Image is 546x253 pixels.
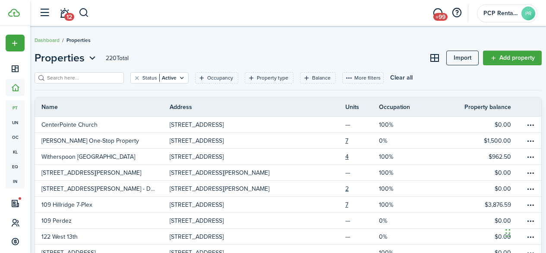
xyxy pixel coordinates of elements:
p: 122 West 13th [41,232,78,241]
a: in [6,174,25,189]
input: Search here... [45,74,121,82]
a: Open menu [524,149,541,164]
a: $0.00 [423,181,524,196]
a: un [6,115,25,130]
a: Open menu [524,165,541,180]
a: 0% [379,229,423,244]
button: Open menu [524,150,537,163]
p: [STREET_ADDRESS][PERSON_NAME] - Duplex [41,184,157,193]
p: [STREET_ADDRESS][PERSON_NAME] [170,184,269,193]
button: Open menu [35,50,98,66]
a: Messaging [429,2,446,24]
a: $0.00 [423,213,524,228]
span: Properties [35,50,85,66]
a: Open menu [524,133,541,148]
a: $3,876.59 [423,197,524,212]
a: pt [6,100,25,115]
filter-tag-label: Status [142,74,157,82]
button: Open menu [524,182,537,195]
button: More filters [342,72,384,83]
th: Address [170,102,304,112]
a: [STREET_ADDRESS][PERSON_NAME] - Duplex [35,181,170,196]
a: 100% [379,149,423,164]
img: TenantCloud [8,9,20,17]
p: Witherspoon [GEOGRAPHIC_DATA] [41,152,135,161]
p: [STREET_ADDRESS] [170,232,224,241]
a: 109 Perdez [35,213,170,228]
a: CenterPointe Church [35,117,170,132]
p: 100% [379,120,393,129]
a: 4 [345,149,379,164]
span: +99 [433,13,448,21]
button: Open menu [524,118,537,131]
th: Property balance [464,102,524,112]
a: 100% [379,197,423,212]
a: Open menu [524,197,541,212]
p: [STREET_ADDRESS] [170,120,224,129]
a: $0.00 [423,229,524,244]
p: 100% [379,152,393,161]
filter-tag: Open filter [300,72,336,83]
a: [STREET_ADDRESS] [170,213,304,228]
a: 0% [379,213,423,228]
a: — [345,117,379,132]
th: Units [345,102,379,112]
iframe: Chat Widget [503,211,546,253]
a: 7 [345,133,379,148]
filter-tag: Open filter [130,72,189,83]
a: [STREET_ADDRESS] [170,117,304,132]
button: Open menu [6,35,25,51]
a: — [345,229,379,244]
p: 0% [379,216,387,225]
a: [STREET_ADDRESS] [170,229,304,244]
a: [PERSON_NAME] One-Stop Property [35,133,170,148]
span: 12 [64,13,74,21]
a: Add property [483,51,542,65]
span: Properties [66,36,91,44]
a: 100% [379,181,423,196]
a: 2 [345,181,379,196]
p: 109 Hillridge 7-Plex [41,200,92,209]
a: [STREET_ADDRESS][PERSON_NAME] [170,165,304,180]
button: Properties [35,50,98,66]
div: Drag [505,220,511,246]
header-page-total: 220 Total [106,54,129,63]
button: Open menu [524,166,537,179]
avatar-text: PR [521,6,535,20]
a: Import [446,51,479,65]
a: [STREET_ADDRESS][PERSON_NAME] [170,181,304,196]
a: 7 [345,197,379,212]
a: 109 Hillridge 7-Plex [35,197,170,212]
button: Clear all [390,72,413,83]
filter-tag-label: Balance [312,74,331,82]
span: PCP Rental Division [483,10,518,16]
a: [STREET_ADDRESS] [170,197,304,212]
button: Clear filter [133,74,141,81]
a: 100% [379,165,423,180]
a: Witherspoon [GEOGRAPHIC_DATA] [35,149,170,164]
p: [STREET_ADDRESS][PERSON_NAME] [41,168,141,177]
a: $0.00 [423,165,524,180]
a: eq [6,159,25,174]
p: [STREET_ADDRESS] [170,136,224,145]
a: — [345,213,379,228]
span: oc [6,130,25,144]
filter-tag: Open filter [245,72,294,83]
a: $1,500.00 [423,133,524,148]
th: Occupation [379,102,423,112]
filter-tag-value: Active [159,74,177,82]
p: 0% [379,136,387,145]
p: [STREET_ADDRESS] [170,200,224,209]
a: [STREET_ADDRESS] [170,133,304,148]
button: Search [79,6,89,20]
p: [STREET_ADDRESS] [170,216,224,225]
p: [STREET_ADDRESS][PERSON_NAME] [170,168,269,177]
p: 109 Perdez [41,216,72,225]
a: [STREET_ADDRESS][PERSON_NAME] [35,165,170,180]
span: kl [6,144,25,159]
